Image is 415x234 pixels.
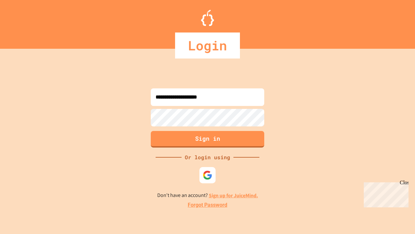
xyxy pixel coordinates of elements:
[188,201,227,209] a: Forgot Password
[361,180,409,207] iframe: chat widget
[151,131,264,148] button: Sign in
[175,32,240,58] div: Login
[209,192,258,199] a: Sign up for JuiceMind.
[201,10,214,26] img: Logo.svg
[182,153,233,161] div: Or login using
[3,3,45,41] div: Chat with us now!Close
[203,170,212,180] img: google-icon.svg
[157,191,258,200] p: Don't have an account?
